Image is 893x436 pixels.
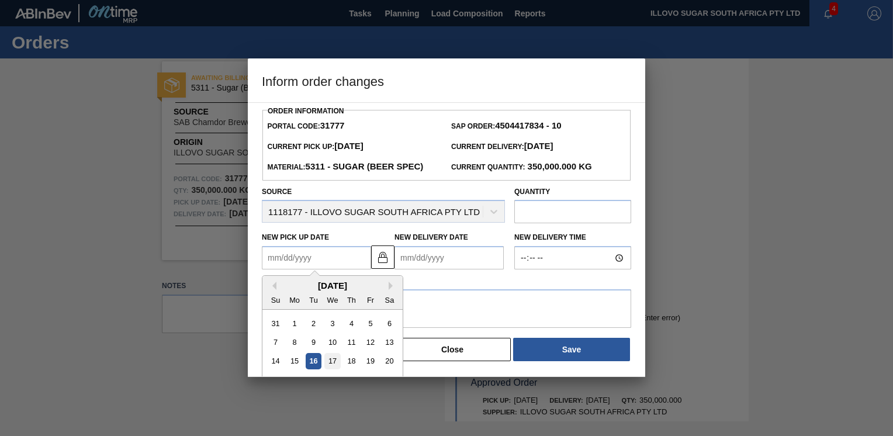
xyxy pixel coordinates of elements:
label: Note [262,272,631,289]
span: Material: [267,163,423,171]
div: Su [268,292,283,308]
div: We [324,292,340,308]
label: Source [262,188,292,196]
strong: [DATE] [334,141,364,151]
div: Choose Tuesday, September 16th, 2025 [306,354,321,369]
span: Current Quantity: [451,163,592,171]
div: Choose Sunday, August 31st, 2025 [268,316,283,331]
div: Choose Friday, September 12th, 2025 [362,334,378,350]
button: Close [394,338,511,361]
strong: 350,000.000 KG [525,161,591,171]
div: Choose Monday, September 8th, 2025 [287,334,303,350]
div: Choose Friday, September 5th, 2025 [362,316,378,331]
div: Choose Thursday, September 11th, 2025 [344,334,359,350]
div: Choose Friday, September 26th, 2025 [362,372,378,388]
div: Choose Monday, September 22nd, 2025 [287,372,303,388]
input: mm/dd/yyyy [262,246,371,269]
div: Choose Sunday, September 21st, 2025 [268,372,283,388]
img: locked [376,250,390,264]
strong: 5311 - Sugar (BEER Spec) [306,161,424,171]
div: month 2025-09 [266,314,399,409]
strong: 4504417834 - 10 [495,120,561,130]
h3: Inform order changes [248,58,645,103]
div: Choose Tuesday, September 23rd, 2025 [306,372,321,388]
input: mm/dd/yyyy [394,246,504,269]
div: Choose Wednesday, September 3rd, 2025 [324,316,340,331]
strong: [DATE] [524,141,553,151]
label: Order Information [268,107,344,115]
div: Tu [306,292,321,308]
div: Choose Sunday, September 14th, 2025 [268,354,283,369]
label: Quantity [514,188,550,196]
div: Choose Monday, September 15th, 2025 [287,354,303,369]
div: Choose Wednesday, September 10th, 2025 [324,334,340,350]
div: Choose Thursday, September 4th, 2025 [344,316,359,331]
div: Choose Tuesday, September 9th, 2025 [306,334,321,350]
div: Choose Monday, September 1st, 2025 [287,316,303,331]
div: Choose Saturday, September 27th, 2025 [382,372,397,388]
div: Choose Sunday, September 7th, 2025 [268,334,283,350]
div: Th [344,292,359,308]
span: Current Pick up: [267,143,363,151]
strong: 31777 [320,120,345,130]
div: Choose Wednesday, September 24th, 2025 [324,372,340,388]
div: Choose Tuesday, September 2nd, 2025 [306,316,321,331]
span: Portal Code: [267,122,344,130]
div: Sa [382,292,397,308]
button: Next Month [389,282,397,290]
button: Save [513,338,630,361]
span: SAP Order: [451,122,562,130]
label: New Delivery Time [514,229,631,246]
div: [DATE] [262,281,403,290]
div: Choose Thursday, September 25th, 2025 [344,372,359,388]
label: New Pick up Date [262,233,329,241]
label: New Delivery Date [394,233,468,241]
button: locked [371,245,394,269]
div: Choose Saturday, September 20th, 2025 [382,354,397,369]
button: Previous Month [268,282,276,290]
div: Mo [287,292,303,308]
div: Choose Saturday, September 6th, 2025 [382,316,397,331]
span: Current Delivery: [451,143,553,151]
div: Choose Wednesday, September 17th, 2025 [324,354,340,369]
div: Fr [362,292,378,308]
div: Choose Friday, September 19th, 2025 [362,354,378,369]
div: Choose Thursday, September 18th, 2025 [344,354,359,369]
div: Choose Saturday, September 13th, 2025 [382,334,397,350]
